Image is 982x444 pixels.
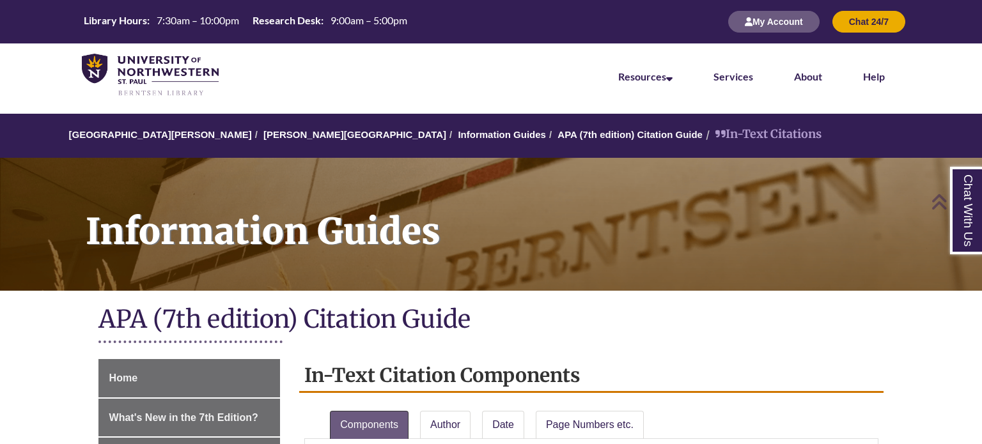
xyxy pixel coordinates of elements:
button: My Account [728,11,820,33]
span: What's New in the 7th Edition? [109,412,258,423]
a: [GEOGRAPHIC_DATA][PERSON_NAME] [69,129,252,140]
h1: Information Guides [72,158,982,274]
th: Library Hours: [79,13,152,27]
a: Services [713,70,753,82]
a: What's New in the 7th Edition? [98,399,281,437]
a: My Account [728,16,820,27]
th: Research Desk: [247,13,325,27]
a: APA (7th edition) Citation Guide [557,129,703,140]
a: Page Numbers etc. [536,411,644,439]
img: UNWSP Library Logo [82,54,219,97]
a: Components [330,411,409,439]
span: 9:00am – 5:00pm [331,14,407,26]
a: Hours Today [79,13,412,31]
span: Home [109,372,137,383]
a: Resources [618,70,673,82]
a: About [794,70,822,82]
a: Help [863,70,885,82]
a: Date [482,411,524,439]
a: Information Guides [458,129,546,140]
table: Hours Today [79,13,412,29]
a: Chat 24/7 [832,16,905,27]
a: [PERSON_NAME][GEOGRAPHIC_DATA] [263,129,446,140]
span: 7:30am – 10:00pm [157,14,239,26]
a: Author [420,411,471,439]
button: Chat 24/7 [832,11,905,33]
a: Home [98,359,281,397]
h2: In-Text Citation Components [299,359,884,393]
li: In-Text Citations [703,125,822,144]
a: Back to Top [931,193,979,210]
h1: APA (7th edition) Citation Guide [98,303,884,337]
